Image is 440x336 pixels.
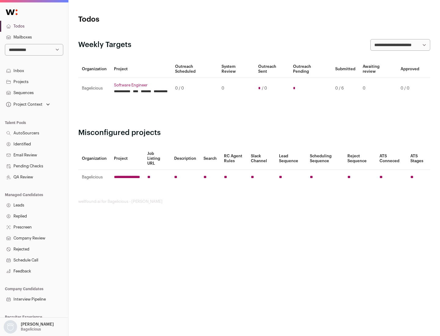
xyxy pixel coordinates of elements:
th: RC Agent Rules [220,148,247,170]
th: Approved [397,60,423,78]
h2: Weekly Targets [78,40,131,50]
td: 0 / 0 [397,78,423,99]
button: Open dropdown [2,320,55,334]
div: Project Context [5,102,42,107]
th: Search [200,148,220,170]
img: Wellfound [2,6,21,18]
th: ATS Conneced [376,148,406,170]
th: Submitted [332,60,359,78]
th: System Review [218,60,254,78]
th: Lead Sequence [275,148,306,170]
p: [PERSON_NAME] [21,322,54,327]
th: Scheduling Sequence [306,148,344,170]
th: Organization [78,148,110,170]
td: Bagelicious [78,170,110,185]
td: 0 [359,78,397,99]
th: Slack Channel [247,148,275,170]
th: Description [170,148,200,170]
th: Reject Sequence [344,148,376,170]
th: Organization [78,60,110,78]
p: Bagelicious [21,327,41,332]
td: 0 / 6 [332,78,359,99]
h1: Todos [78,15,196,24]
th: Project [110,148,144,170]
img: nopic.png [4,320,17,334]
th: Awaiting review [359,60,397,78]
footer: wellfound:ai for Bagelicious - [PERSON_NAME] [78,199,430,204]
a: Software Engineer [114,83,168,88]
h2: Misconfigured projects [78,128,430,138]
th: Project [110,60,171,78]
td: Bagelicious [78,78,110,99]
th: Outreach Sent [255,60,290,78]
span: / 0 [262,86,267,91]
th: Outreach Scheduled [171,60,218,78]
th: Job Listing URL [144,148,170,170]
td: 0 [218,78,254,99]
td: 0 / 0 [171,78,218,99]
th: ATS Stages [407,148,430,170]
button: Open dropdown [5,100,51,109]
th: Outreach Pending [289,60,331,78]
